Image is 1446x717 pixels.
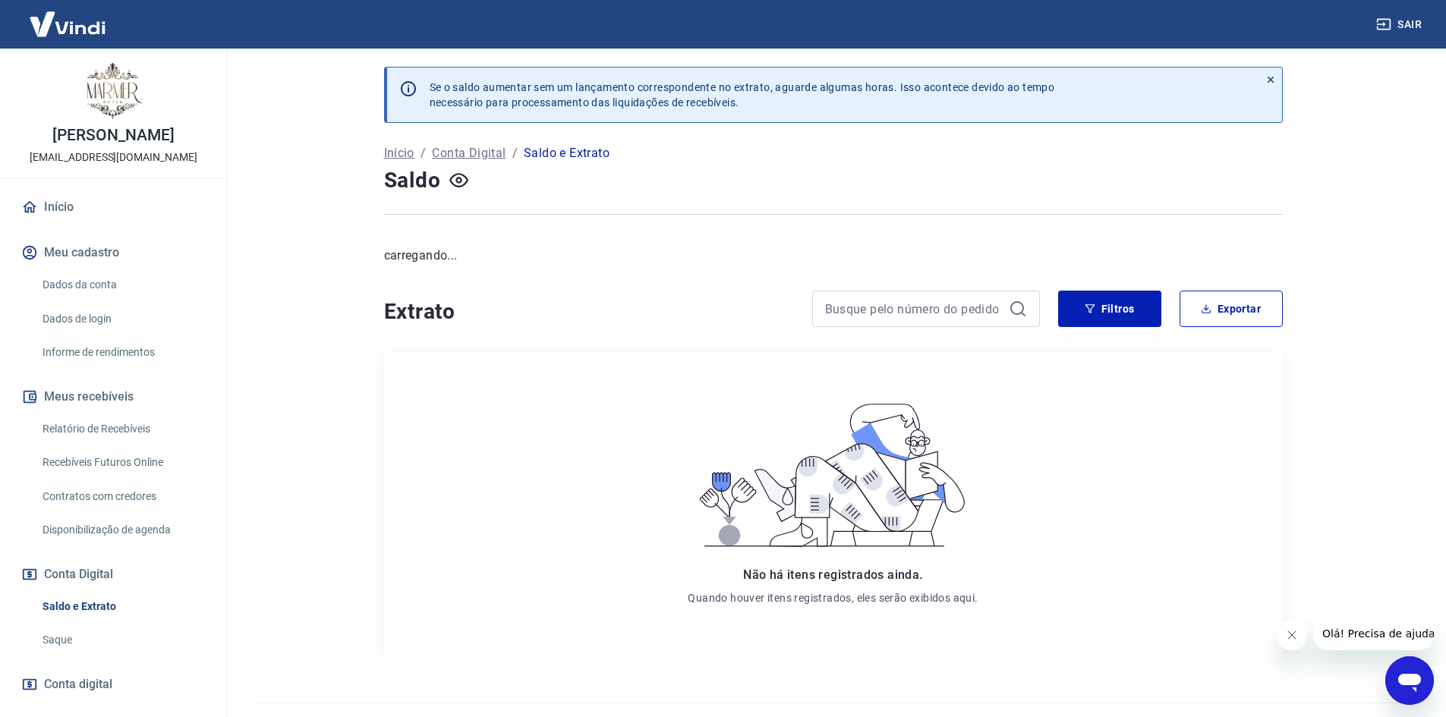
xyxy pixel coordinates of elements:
[44,674,112,695] span: Conta digital
[36,337,209,368] a: Informe de rendimentos
[1180,291,1283,327] button: Exportar
[384,165,441,196] h4: Saldo
[421,144,426,162] p: /
[1058,291,1161,327] button: Filtros
[18,380,209,414] button: Meus recebíveis
[384,247,1283,265] p: carregando...
[36,591,209,622] a: Saldo e Extrato
[18,668,209,701] a: Conta digital
[1277,620,1307,650] iframe: Fechar mensagem
[36,269,209,300] a: Dados da conta
[36,303,209,335] a: Dados de login
[36,624,209,656] a: Saque
[36,481,209,512] a: Contratos com credores
[18,558,209,591] button: Conta Digital
[825,297,1003,320] input: Busque pelo número do pedido
[36,514,209,546] a: Disponibilização de agenda
[36,414,209,445] a: Relatório de Recebíveis
[1373,11,1428,39] button: Sair
[430,80,1055,110] p: Se o saldo aumentar sem um lançamento correspondente no extrato, aguarde algumas horas. Isso acon...
[36,447,209,478] a: Recebíveis Futuros Online
[432,144,506,162] a: Conta Digital
[743,568,922,582] span: Não há itens registrados ainda.
[18,1,117,47] img: Vindi
[384,297,794,327] h4: Extrato
[30,149,197,165] p: [EMAIL_ADDRESS][DOMAIN_NAME]
[1313,617,1434,650] iframe: Mensagem da empresa
[52,127,174,143] p: [PERSON_NAME]
[384,144,414,162] a: Início
[18,190,209,224] a: Início
[512,144,518,162] p: /
[1385,656,1434,705] iframe: Botão para abrir a janela de mensagens
[83,61,144,121] img: d93be39a-7207-421e-828e-d8c940f7aea3.jpeg
[688,590,978,605] p: Quando houver itens registrados, eles serão exibidos aqui.
[524,144,610,162] p: Saldo e Extrato
[9,11,128,23] span: Olá! Precisa de ajuda?
[18,236,209,269] button: Meu cadastro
